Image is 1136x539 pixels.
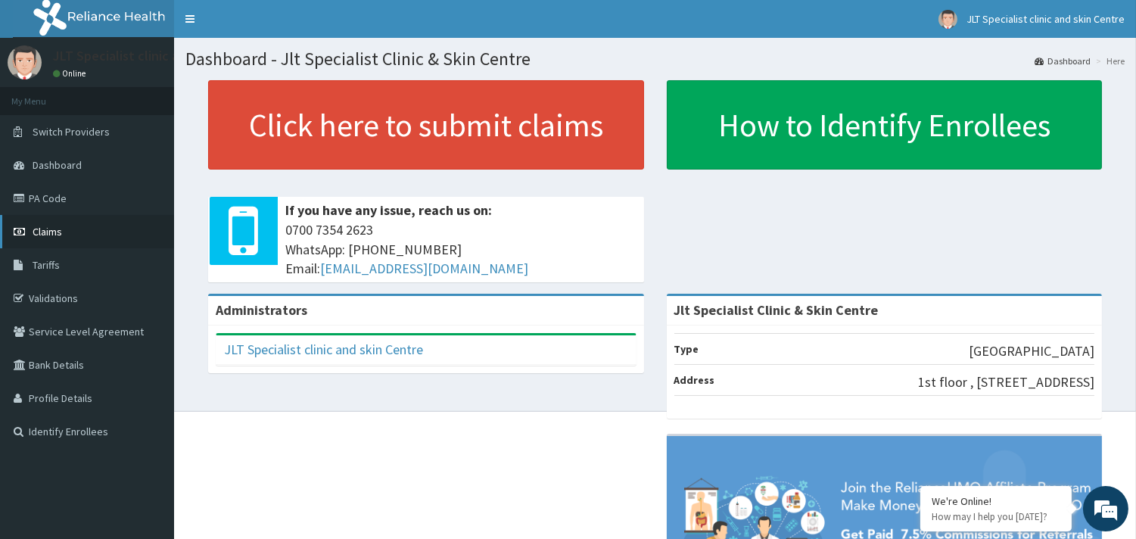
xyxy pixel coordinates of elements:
img: User Image [938,10,957,29]
p: [GEOGRAPHIC_DATA] [969,341,1094,361]
span: Claims [33,225,62,238]
a: How to Identify Enrollees [667,80,1103,170]
div: We're Online! [932,494,1060,508]
img: User Image [8,45,42,79]
a: Dashboard [1035,55,1091,67]
div: Minimize live chat window [248,8,285,44]
span: Tariffs [33,258,60,272]
b: If you have any issue, reach us on: [285,201,492,219]
a: [EMAIL_ADDRESS][DOMAIN_NAME] [320,260,528,277]
b: Administrators [216,301,307,319]
textarea: Type your message and hit 'Enter' [8,369,288,422]
img: d_794563401_company_1708531726252_794563401 [28,76,61,114]
p: 1st floor , [STREET_ADDRESS] [918,372,1094,392]
div: Chat with us now [79,85,254,104]
span: 0700 7354 2623 WhatsApp: [PHONE_NUMBER] Email: [285,220,636,279]
span: Switch Providers [33,125,110,139]
b: Type [674,342,699,356]
span: We're online! [88,169,209,322]
span: Dashboard [33,158,82,172]
a: Online [53,68,89,79]
span: JLT Specialist clinic and skin Centre [966,12,1125,26]
a: Click here to submit claims [208,80,644,170]
b: Address [674,373,715,387]
h1: Dashboard - Jlt Specialist Clinic & Skin Centre [185,49,1125,69]
p: JLT Specialist clinic and skin Centre [53,49,264,63]
strong: Jlt Specialist Clinic & Skin Centre [674,301,879,319]
a: JLT Specialist clinic and skin Centre [224,341,423,358]
li: Here [1092,55,1125,67]
p: How may I help you today? [932,510,1060,523]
